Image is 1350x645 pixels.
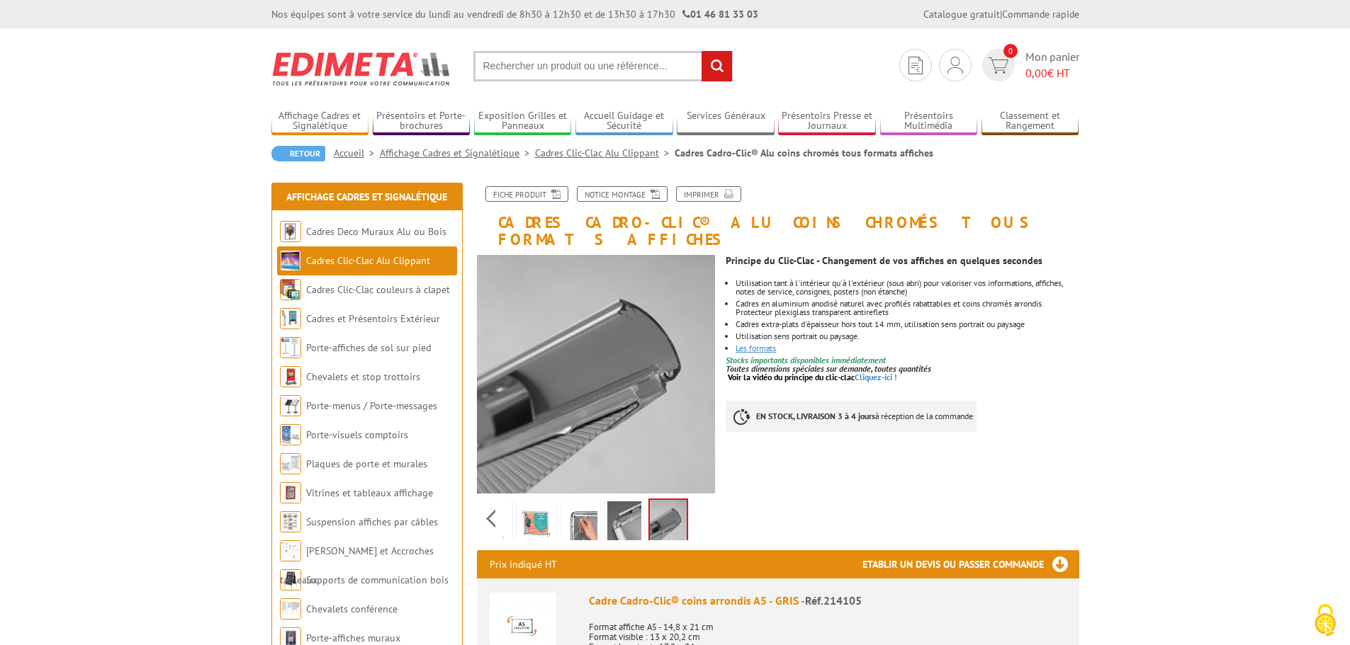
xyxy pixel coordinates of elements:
img: devis rapide [909,57,923,74]
a: Affichage Cadres et Signalétique [271,110,369,133]
input: Rechercher un produit ou une référence... [473,51,733,81]
img: Vitrines et tableaux affichage [280,482,301,503]
a: [PERSON_NAME] et Accroches tableaux [280,544,434,586]
a: Porte-menus / Porte-messages [306,399,437,412]
span: Réf.214105 [805,593,862,607]
img: Cadres Deco Muraux Alu ou Bois [280,221,301,242]
button: Cookies (fenêtre modale) [1300,597,1350,645]
div: | [923,7,1079,21]
a: Services Généraux [677,110,775,133]
li: Utilisation tant à l'intérieur qu'à l'extérieur (sous abri) pour valoriser vos informations, affi... [736,279,1079,296]
li: Utilisation sens portrait ou paysage. [736,332,1079,341]
img: Chevalets et stop trottoirs [280,366,301,387]
font: Stocks importants disponibles immédiatement [726,355,886,365]
img: Porte-menus / Porte-messages [280,395,301,416]
span: 0,00 [1025,66,1047,80]
span: € HT [1025,65,1079,81]
a: Notice Montage [577,186,668,202]
em: Toutes dimensions spéciales sur demande, toutes quantités [726,363,931,374]
a: Les formats [736,343,776,353]
strong: Principe du Clic-Clac - Changement de vos affiches en quelques secondes [726,254,1042,267]
a: Suspension affiches par câbles [306,515,438,528]
li: Cadres en aluminium anodisé naturel avec profilés rabattables et coins chromés arrondis. Protecte... [736,299,1079,316]
a: Vitrines et tableaux affichage [306,486,433,499]
a: Cadres Clic-Clac Alu Clippant [306,254,430,267]
h1: Cadres Cadro-Clic® Alu coins chromés tous formats affiches [466,186,1090,248]
a: Porte-affiches muraux [306,632,400,644]
a: Plaques de porte et murales [306,457,427,470]
img: Cadres et Présentoirs Extérieur [280,308,301,329]
a: Chevalets et stop trottoirs [306,370,420,383]
img: Porte-visuels comptoirs [280,424,301,445]
img: Cimaises et Accroches tableaux [280,540,301,561]
li: Cadres Cadro-Clic® Alu coins chromés tous formats affiches [675,146,933,160]
a: devis rapide 0 Mon panier 0,00€ HT [979,49,1079,81]
strong: 01 46 81 33 03 [682,8,758,21]
a: Porte-visuels comptoirs [306,428,408,441]
div: Nos équipes sont à votre service du lundi au vendredi de 8h30 à 12h30 et de 13h30 à 17h30 [271,7,758,21]
a: Retour [271,146,325,161]
a: Commande rapide [1002,8,1079,21]
img: cadres_alu_coins_chromes_tous_formats_affiches_214105_3.jpg [650,500,687,544]
a: Porte-affiches de sol sur pied [306,341,431,354]
img: Edimeta [271,42,452,95]
img: Cadres Clic-Clac Alu Clippant [280,250,301,271]
img: Cookies (fenêtre modale) [1307,603,1343,638]
a: Fiche produit [485,186,568,202]
a: Cadres Deco Muraux Alu ou Bois [306,225,446,238]
a: Accueil [334,147,380,159]
input: rechercher [702,51,732,81]
a: Imprimer [676,186,741,202]
a: Présentoirs Presse et Journaux [778,110,876,133]
a: Présentoirs et Porte-brochures [373,110,471,133]
span: 0 [1003,44,1018,58]
img: Plaques de porte et murales [280,453,301,474]
a: Cadres Clic-Clac couleurs à clapet [306,283,450,296]
a: Présentoirs Multimédia [880,110,978,133]
img: cadres_alu_coins_chromes_tous_formats_affiches_214105_2.jpg [607,501,641,545]
p: Prix indiqué HT [490,550,557,578]
a: Cadres et Présentoirs Extérieur [306,312,440,325]
img: 214108_cadre_cadro-clic_coins_arrondis_60_x_80_cm.jpg [519,501,553,545]
div: Cadre Cadro-Clic® coins arrondis A5 - GRIS - [589,593,1067,609]
img: Cadres Clic-Clac couleurs à clapet [280,279,301,300]
a: Exposition Grilles et Panneaux [474,110,572,133]
a: Catalogue gratuit [923,8,1000,21]
span: Mon panier [1025,49,1079,81]
li: Cadres extra-plats d'épaisseur hors tout 14 mm, utilisation sens portrait ou paysage [736,320,1079,329]
a: Supports de communication bois [306,573,449,586]
a: Affichage Cadres et Signalétique [286,190,447,203]
img: Porte-affiches de sol sur pied [280,337,301,358]
strong: EN STOCK, LIVRAISON 3 à 4 jours [756,411,875,421]
a: Classement et Rangement [981,110,1079,133]
span: Voir la vidéo du principe du clic-clac [728,372,855,382]
img: devis rapide [947,57,963,74]
img: cadro_clic_coins_arrondis_a5_a4_a3_a2_a1_a0_214105_214104_214117_214103_214102_214101_214108_2141... [563,501,597,545]
img: Chevalets conférence [280,598,301,620]
p: à réception de la commande [726,401,977,432]
a: Voir la vidéo du principe du clic-clacCliquez-ici ! [728,372,897,382]
span: Previous [484,507,497,530]
a: Cadres Clic-Clac Alu Clippant [535,147,675,159]
h3: Etablir un devis ou passer commande [862,550,1079,578]
a: Accueil Guidage et Sécurité [575,110,673,133]
a: Chevalets conférence [306,603,398,615]
img: cadres_alu_coins_chromes_tous_formats_affiches_214105_3.jpg [477,255,716,493]
a: Affichage Cadres et Signalétique [380,147,535,159]
img: devis rapide [988,57,1008,74]
img: Suspension affiches par câbles [280,511,301,532]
